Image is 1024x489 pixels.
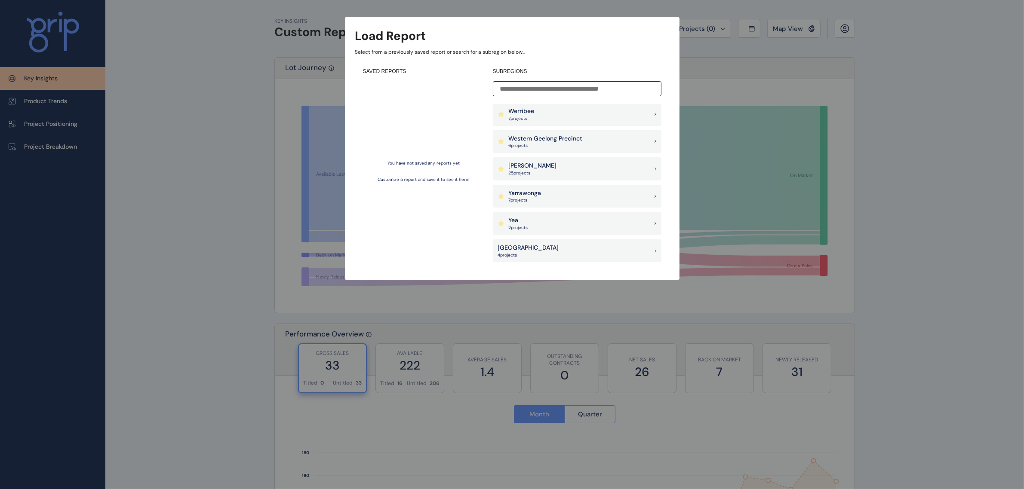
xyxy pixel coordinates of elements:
[509,162,557,170] p: [PERSON_NAME]
[509,107,535,116] p: Werribee
[388,160,460,166] p: You have not saved any reports yet
[509,134,583,143] p: Western Geelong Precinct
[378,177,470,183] p: Customize a report and save it to see it here!
[509,189,541,198] p: Yarrawonga
[509,197,541,203] p: 7 project s
[355,49,669,56] p: Select from a previously saved report or search for a subregion below...
[509,170,557,176] p: 25 project s
[355,28,426,44] h3: Load Report
[509,225,528,231] p: 2 project s
[509,116,535,122] p: 7 project s
[498,252,559,258] p: 4 project s
[509,143,583,149] p: 6 project s
[498,244,559,252] p: [GEOGRAPHIC_DATA]
[363,68,485,75] h4: SAVED REPORTS
[509,216,528,225] p: Yea
[493,68,661,75] h4: SUBREGIONS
